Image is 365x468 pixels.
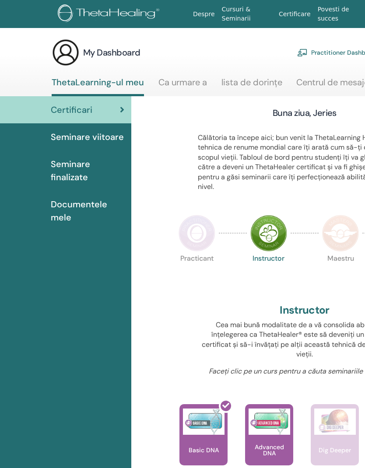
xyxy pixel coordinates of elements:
p: Advanced DNA [245,444,293,456]
span: Seminare viitoare [51,130,124,143]
p: Maestru [322,255,359,292]
img: Advanced DNA [249,409,290,435]
img: Dig Deeper [314,409,356,435]
span: Documentele mele [51,198,124,224]
a: ThetaLearning-ul meu [52,77,144,96]
h2: Instructor [280,304,330,317]
img: Practitioner [179,215,215,251]
img: Instructor [250,215,287,251]
h3: My Dashboard [83,46,140,59]
img: chalkboard-teacher.svg [297,49,308,56]
p: Instructor [250,255,287,292]
span: Seminare finalizate [51,157,124,184]
img: Master [322,215,359,251]
a: Despre [190,6,218,22]
img: logo.png [58,4,162,24]
a: Cursuri & Seminarii [218,1,275,27]
p: Dig Deeper [315,447,354,453]
h3: Buna ziua, Jeries [273,107,337,119]
a: Ca urmare a [158,77,207,94]
img: generic-user-icon.jpg [52,38,80,66]
a: Certificare [275,6,314,22]
a: lista de dorințe [221,77,282,94]
img: Basic DNA [183,409,225,435]
p: Practicant [179,255,215,292]
span: Certificari [51,103,92,116]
